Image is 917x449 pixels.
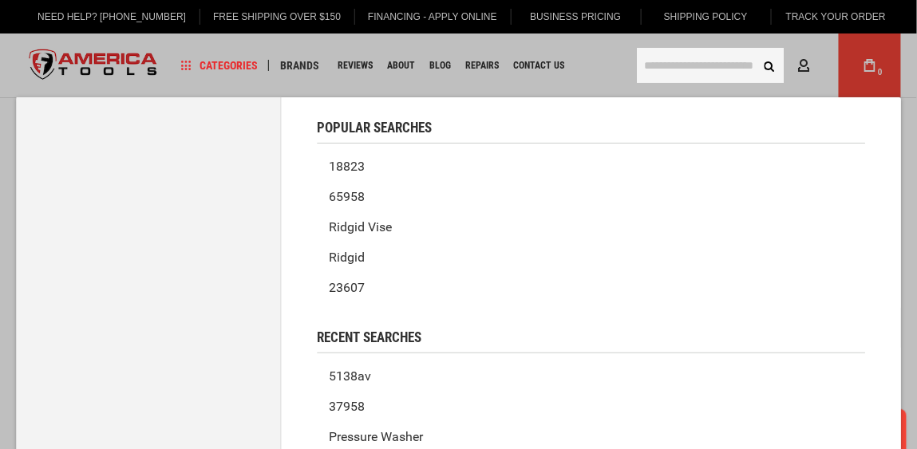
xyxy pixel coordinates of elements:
span: Categories [181,60,258,71]
a: 37958 [318,392,865,422]
button: Open LiveChat chat widget [184,21,203,40]
a: 5138av [318,361,865,392]
button: Search [754,50,785,81]
p: Chat now [22,24,180,37]
a: 18823 [318,152,865,182]
a: Categories [174,55,265,77]
span: Popular Searches [318,121,433,135]
span: Brands [280,60,319,71]
a: Ridgid [318,242,865,273]
span: Recent Searches [318,331,422,345]
a: 23607 [318,273,865,303]
a: Ridgid vise [318,212,865,242]
a: Brands [273,55,326,77]
a: 65958 [318,182,865,212]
